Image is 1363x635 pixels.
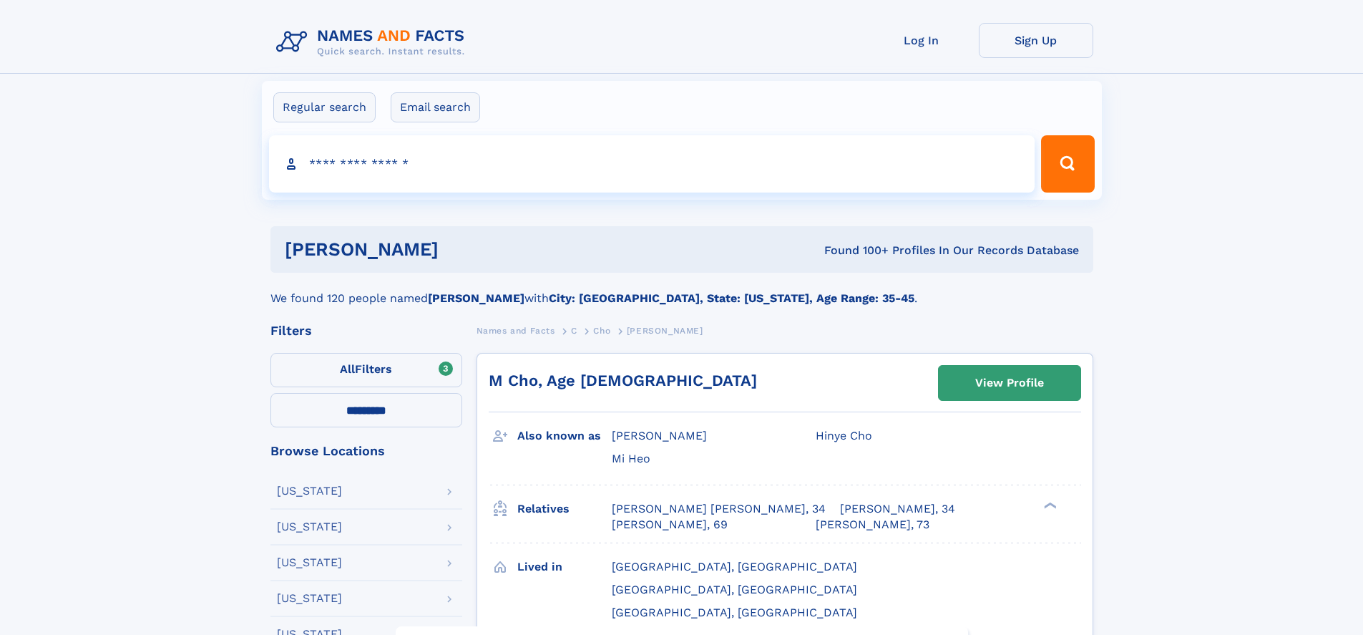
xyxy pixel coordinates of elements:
img: Logo Names and Facts [270,23,477,62]
h3: Also known as [517,424,612,448]
div: [US_STATE] [277,485,342,497]
label: Filters [270,353,462,387]
a: [PERSON_NAME], 69 [612,517,728,533]
span: Cho [593,326,610,336]
a: [PERSON_NAME], 73 [816,517,929,533]
div: Filters [270,324,462,337]
div: View Profile [975,367,1044,399]
div: Found 100+ Profiles In Our Records Database [631,243,1079,258]
a: Cho [593,321,610,339]
div: ❯ [1040,500,1057,510]
a: C [571,321,577,339]
h1: [PERSON_NAME] [285,241,632,258]
h3: Relatives [517,497,612,521]
a: [PERSON_NAME], 34 [840,501,955,517]
h3: Lived in [517,555,612,579]
span: [PERSON_NAME] [627,326,703,336]
button: Search Button [1041,135,1094,193]
div: Browse Locations [270,445,462,457]
b: [PERSON_NAME] [428,291,524,305]
span: Hinye Cho [816,429,872,442]
a: Log In [864,23,979,58]
a: Sign Up [979,23,1093,58]
span: [PERSON_NAME] [612,429,707,442]
span: [GEOGRAPHIC_DATA], [GEOGRAPHIC_DATA] [612,606,857,619]
div: [US_STATE] [277,557,342,568]
div: [US_STATE] [277,521,342,533]
label: Email search [391,92,480,122]
div: We found 120 people named with . [270,273,1093,307]
a: Names and Facts [477,321,555,339]
span: [GEOGRAPHIC_DATA], [GEOGRAPHIC_DATA] [612,560,857,573]
label: Regular search [273,92,376,122]
span: Mi Heo [612,452,650,465]
input: search input [269,135,1035,193]
a: M Cho, Age [DEMOGRAPHIC_DATA] [489,372,757,389]
b: City: [GEOGRAPHIC_DATA], State: [US_STATE], Age Range: 35-45 [549,291,914,305]
a: View Profile [939,366,1080,400]
a: [PERSON_NAME] [PERSON_NAME], 34 [612,501,826,517]
span: All [340,362,355,376]
span: C [571,326,577,336]
span: [GEOGRAPHIC_DATA], [GEOGRAPHIC_DATA] [612,583,857,596]
div: [US_STATE] [277,593,342,604]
